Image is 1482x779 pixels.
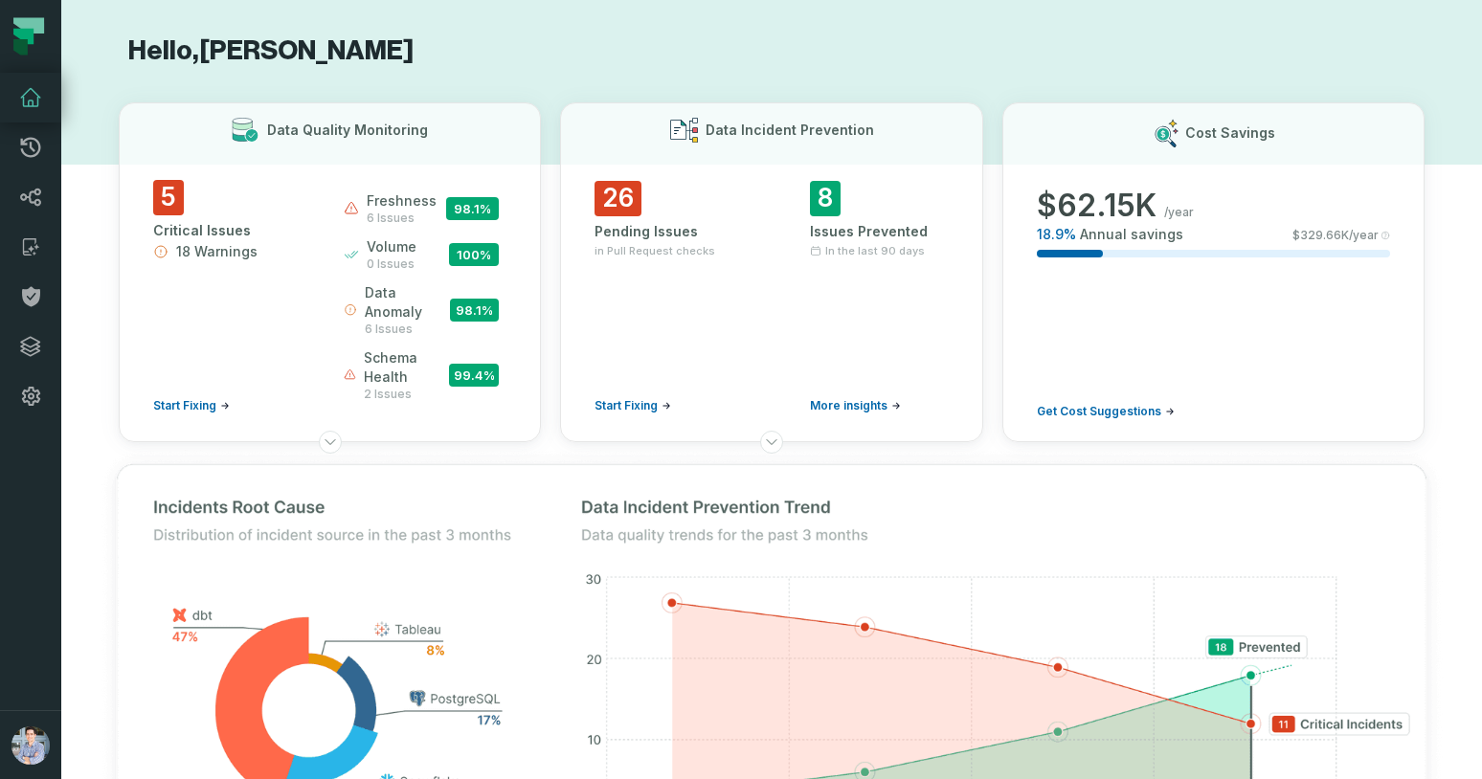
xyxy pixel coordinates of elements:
[825,243,925,258] span: In the last 90 days
[364,387,449,402] span: 2 issues
[176,242,258,261] span: 18 Warnings
[365,283,449,322] span: data anomaly
[810,398,887,413] span: More insights
[449,243,499,266] span: 100 %
[595,398,658,413] span: Start Fixing
[1292,228,1379,243] span: $ 329.66K /year
[560,102,982,442] button: Data Incident Prevention26Pending Issuesin Pull Request checksStart Fixing8Issues PreventedIn the...
[153,180,184,215] span: 5
[706,121,874,140] h3: Data Incident Prevention
[153,398,216,413] span: Start Fixing
[367,237,416,256] span: volume
[1037,187,1156,225] span: $ 62.15K
[1002,102,1425,442] button: Cost Savings$62.15K/year18.9%Annual savings$329.66K/yearGet Cost Suggestions
[810,222,949,241] div: Issues Prevented
[595,243,715,258] span: in Pull Request checks
[810,181,841,216] span: 8
[365,322,449,337] span: 6 issues
[119,34,1425,68] h1: Hello, [PERSON_NAME]
[446,197,499,220] span: 98.1 %
[367,211,437,226] span: 6 issues
[153,398,230,413] a: Start Fixing
[364,348,449,387] span: schema health
[449,364,499,387] span: 99.4 %
[153,221,309,240] div: Critical Issues
[1185,123,1275,143] h3: Cost Savings
[595,181,641,216] span: 26
[367,191,437,211] span: freshness
[267,121,428,140] h3: Data Quality Monitoring
[367,256,416,272] span: 0 issues
[810,398,901,413] a: More insights
[450,299,500,322] span: 98.1 %
[1037,404,1175,419] a: Get Cost Suggestions
[595,398,671,413] a: Start Fixing
[1037,404,1161,419] span: Get Cost Suggestions
[1164,205,1194,220] span: /year
[119,102,541,442] button: Data Quality Monitoring5Critical Issues18 WarningsStart Fixingfreshness6 issues98.1%volume0 issue...
[1037,225,1076,244] span: 18.9 %
[11,726,50,765] img: avatar of Alon Nafta
[1080,225,1183,244] span: Annual savings
[595,222,733,241] div: Pending Issues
